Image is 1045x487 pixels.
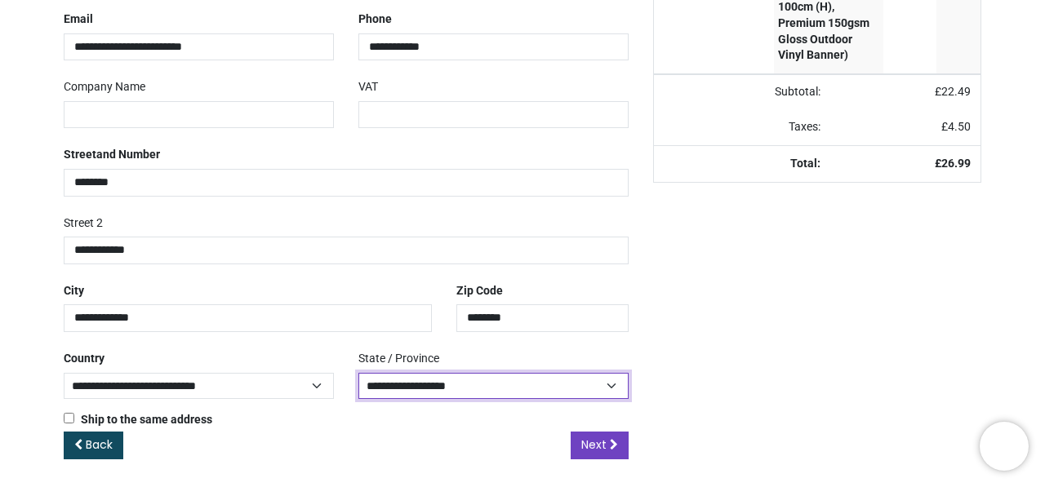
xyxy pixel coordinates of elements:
[980,422,1029,471] iframe: Brevo live chat
[64,413,74,423] input: Ship to the same address
[86,436,113,453] span: Back
[358,345,439,373] label: State / Province
[358,73,378,101] label: VAT
[790,157,820,170] strong: Total:
[941,85,971,98] span: 22.49
[96,148,160,161] span: and Number
[935,85,971,98] span: £
[581,436,607,453] span: Next
[64,345,104,373] label: Country
[64,6,93,33] label: Email
[64,277,84,305] label: City
[948,120,971,133] span: 4.50
[64,141,160,169] label: Street
[654,74,830,110] td: Subtotal:
[941,157,971,170] span: 26.99
[654,109,830,145] td: Taxes:
[935,157,971,170] strong: £
[64,412,212,428] label: Ship to the same address
[571,432,629,459] a: Next
[64,432,123,459] a: Back
[64,210,103,237] label: Street 2
[941,120,971,133] span: £
[456,277,503,305] label: Zip Code
[64,73,145,101] label: Company Name
[358,6,392,33] label: Phone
